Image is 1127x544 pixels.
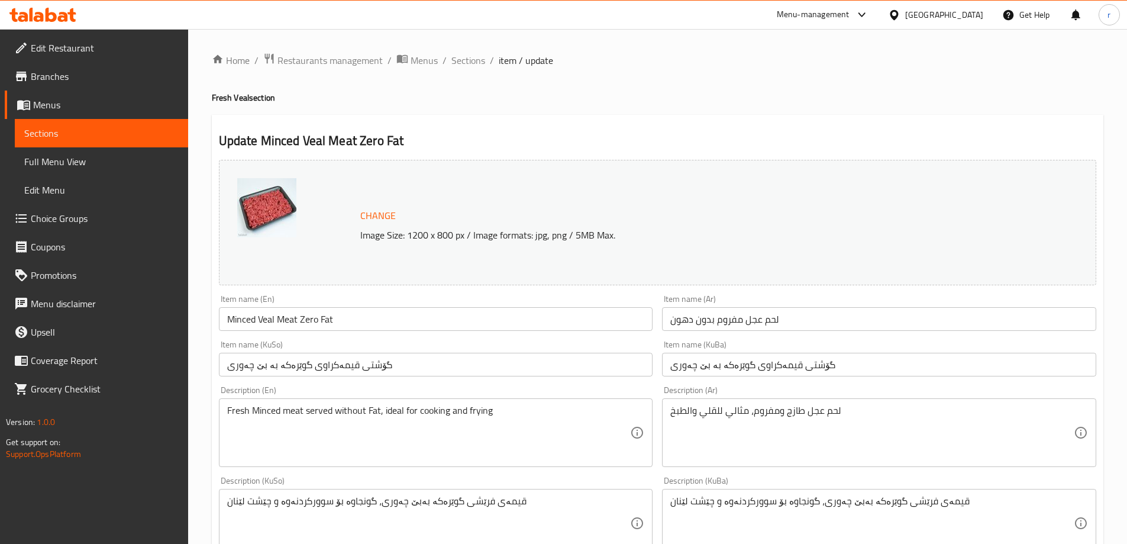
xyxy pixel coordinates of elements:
li: / [443,53,447,67]
a: Home [212,53,250,67]
p: Image Size: 1200 x 800 px / Image formats: jpg, png / 5MB Max. [356,228,986,242]
input: Enter name Ar [662,307,1096,331]
span: Coverage Report [31,353,179,368]
span: Grocery Checklist [31,382,179,396]
a: Edit Restaurant [5,34,188,62]
a: Edit Menu [15,176,188,204]
a: Support.OpsPlatform [6,446,81,462]
div: Menu-management [777,8,850,22]
input: Enter name KuBa [662,353,1096,376]
input: Enter name KuSo [219,353,653,376]
a: Restaurants management [263,53,383,68]
span: Branches [31,69,179,83]
h2: Update Minced Veal Meat Zero Fat [219,132,1096,150]
a: Coverage Report [5,346,188,375]
span: Change [360,207,396,224]
a: Full Menu View [15,147,188,176]
a: Menus [396,53,438,68]
span: Menu disclaimer [31,297,179,311]
h4: Fresh Veal section [212,92,1103,104]
span: Full Menu View [24,154,179,169]
a: Sections [451,53,485,67]
div: [GEOGRAPHIC_DATA] [905,8,983,21]
textarea: لحم عجل طازج ومفروم، مثالي للقلي والطبخ [670,405,1074,461]
span: Restaurants management [277,53,383,67]
img: Freshi_Sirwan_Qasab_Zero_638784955359799655.jpg [237,178,296,237]
a: Choice Groups [5,204,188,233]
nav: breadcrumb [212,53,1103,68]
span: Promotions [31,268,179,282]
button: Change [356,204,401,228]
span: Upsell [31,325,179,339]
li: / [490,53,494,67]
li: / [387,53,392,67]
a: Promotions [5,261,188,289]
li: / [254,53,259,67]
a: Sections [15,119,188,147]
a: Coupons [5,233,188,261]
a: Branches [5,62,188,91]
span: Edit Restaurant [31,41,179,55]
a: Menus [5,91,188,119]
input: Enter name En [219,307,653,331]
span: item / update [499,53,553,67]
span: Sections [24,126,179,140]
span: Coupons [31,240,179,254]
span: Menus [411,53,438,67]
span: 1.0.0 [37,414,55,430]
a: Grocery Checklist [5,375,188,403]
span: Get support on: [6,434,60,450]
span: r [1107,8,1110,21]
span: Version: [6,414,35,430]
span: Choice Groups [31,211,179,226]
a: Menu disclaimer [5,289,188,318]
textarea: Fresh Minced meat served without Fat, ideal for cooking and frying [227,405,631,461]
span: Edit Menu [24,183,179,197]
a: Upsell [5,318,188,346]
span: Menus [33,98,179,112]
